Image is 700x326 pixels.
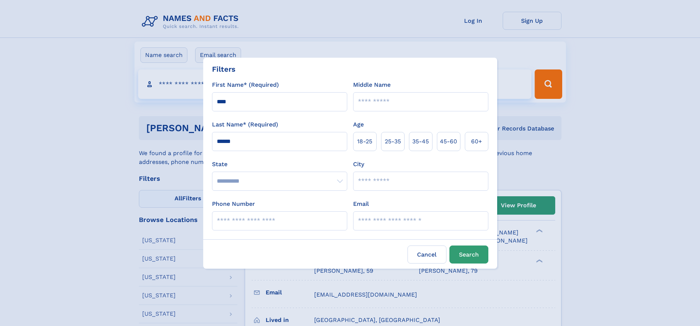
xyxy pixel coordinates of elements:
[385,137,401,146] span: 25‑35
[357,137,372,146] span: 18‑25
[353,160,364,169] label: City
[449,246,488,264] button: Search
[412,137,429,146] span: 35‑45
[212,64,236,75] div: Filters
[212,200,255,208] label: Phone Number
[440,137,457,146] span: 45‑60
[353,200,369,208] label: Email
[212,80,279,89] label: First Name* (Required)
[353,120,364,129] label: Age
[408,246,446,264] label: Cancel
[353,80,391,89] label: Middle Name
[471,137,482,146] span: 60+
[212,160,347,169] label: State
[212,120,278,129] label: Last Name* (Required)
